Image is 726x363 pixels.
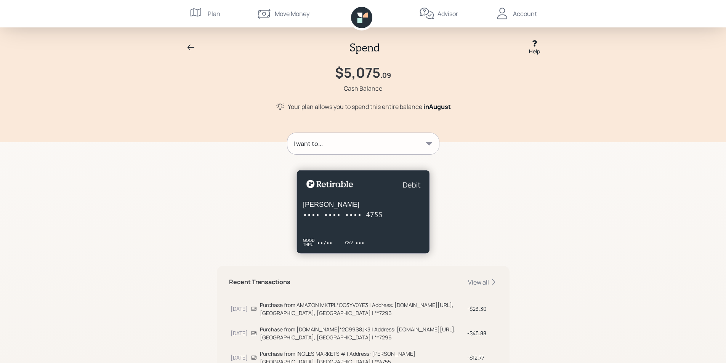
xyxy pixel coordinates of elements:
h2: Spend [349,41,380,54]
div: Advisor [438,9,458,18]
div: Account [513,9,537,18]
div: $12.77 [467,353,496,361]
div: Cash Balance [344,84,382,93]
h5: Recent Transactions [229,278,290,286]
div: $45.88 [467,329,496,337]
span: in August [423,102,451,111]
div: $23.30 [467,305,496,313]
h4: .09 [380,71,391,80]
div: Purchase from AMAZON MKTPL*OO3YV0YE3 | Address: [DOMAIN_NAME][URL], [GEOGRAPHIC_DATA], [GEOGRAPHI... [260,301,464,317]
div: Help [529,47,540,55]
div: Your plan allows you to spend this entire balance [288,102,451,111]
div: [DATE] [231,353,248,361]
div: [DATE] [231,329,248,337]
div: Plan [208,9,220,18]
div: [DATE] [231,305,248,313]
div: View all [468,278,497,286]
div: Move Money [275,9,309,18]
h1: $5,075 [335,64,380,81]
div: I want to... [293,139,323,148]
div: Purchase from [DOMAIN_NAME]*2C99S8JK3 | Address: [DOMAIN_NAME][URL], [GEOGRAPHIC_DATA], [GEOGRAPH... [260,325,464,341]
